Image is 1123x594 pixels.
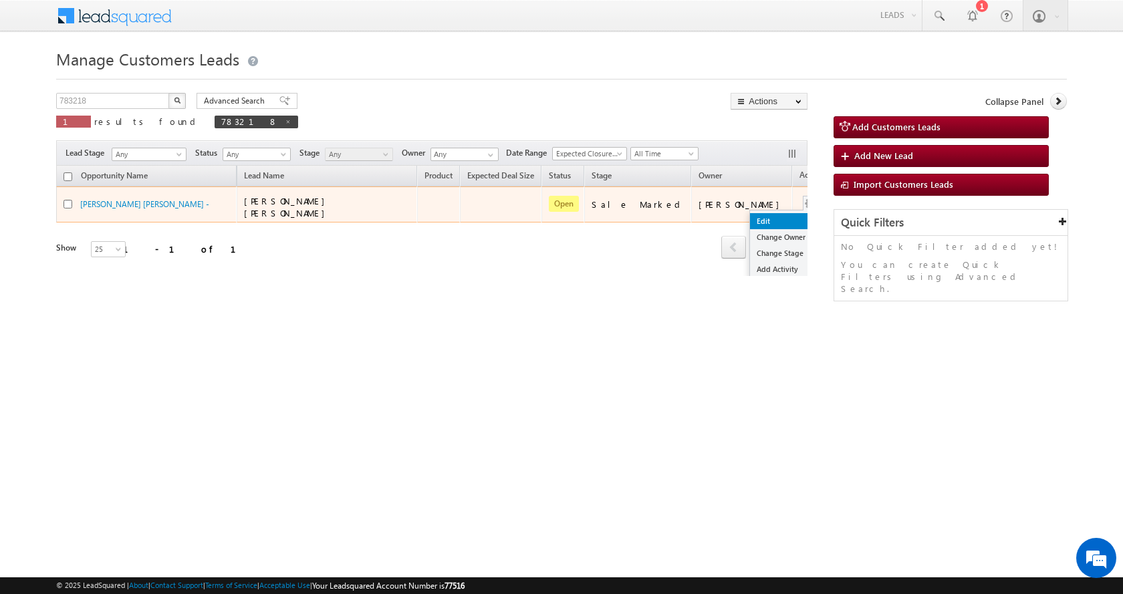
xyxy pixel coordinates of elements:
a: About [129,581,148,589]
a: Stage [585,168,618,186]
a: Status [542,168,578,186]
span: Stage [299,147,325,159]
span: Lead Stage [66,147,110,159]
a: Edit [750,213,817,229]
p: You can create Quick Filters using Advanced Search. [841,259,1061,295]
a: Expected Closure Date [552,147,627,160]
span: Your Leadsquared Account Number is [312,581,465,591]
span: Advanced Search [204,95,269,107]
p: No Quick Filter added yet! [841,241,1061,253]
a: Show All Items [481,148,497,162]
span: results found [94,116,201,127]
span: Any [112,148,182,160]
a: Opportunity Name [74,168,154,186]
div: Sale Marked [592,198,685,210]
span: prev [721,236,746,259]
span: [PERSON_NAME] [PERSON_NAME] [244,195,332,218]
span: Opportunity Name [81,170,148,180]
a: Change Stage [750,245,817,261]
div: 1 - 1 of 1 [123,241,252,257]
span: © 2025 LeadSquared | | | | | [56,579,465,592]
span: Any [223,148,287,160]
a: Acceptable Use [259,581,310,589]
span: Expected Deal Size [467,170,534,180]
a: Any [223,148,291,161]
a: All Time [630,147,699,160]
span: Import Customers Leads [854,178,953,190]
a: Expected Deal Size [461,168,541,186]
span: Open [549,196,579,212]
a: Add Activity [750,261,817,277]
span: 25 [92,243,127,255]
span: Owner [699,170,722,180]
a: prev [721,237,746,259]
img: Search [174,97,180,104]
div: Show [56,242,80,254]
span: 783218 [221,116,278,127]
span: Product [424,170,453,180]
span: Stage [592,170,612,180]
span: 77516 [445,581,465,591]
span: Manage Customers Leads [56,48,239,69]
span: Status [195,147,223,159]
span: Date Range [506,147,552,159]
span: Lead Name [237,168,291,186]
button: Actions [731,93,807,110]
input: Type to Search [430,148,499,161]
a: Contact Support [150,581,203,589]
a: 25 [91,241,126,257]
span: All Time [631,148,695,160]
span: Any [326,148,389,160]
span: Actions [793,168,833,185]
a: Any [325,148,393,161]
span: Add New Lead [854,150,913,161]
div: Quick Filters [834,210,1068,236]
a: Terms of Service [205,581,257,589]
span: Owner [402,147,430,159]
a: [PERSON_NAME] [PERSON_NAME] - [80,199,209,209]
input: Check all records [64,172,72,181]
span: Collapse Panel [985,96,1043,108]
a: Change Owner [750,229,817,245]
a: Any [112,148,186,161]
span: 1 [63,116,84,127]
span: Expected Closure Date [553,148,622,160]
div: [PERSON_NAME] [699,198,786,210]
span: Add Customers Leads [852,121,941,132]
